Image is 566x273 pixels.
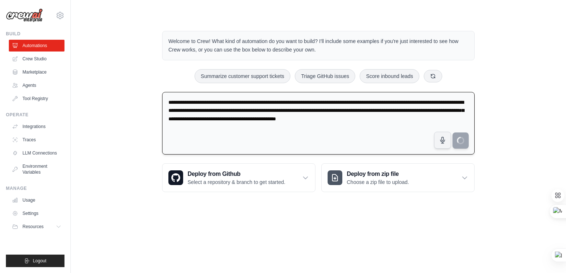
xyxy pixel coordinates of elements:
[9,194,64,206] a: Usage
[6,112,64,118] div: Operate
[9,208,64,219] a: Settings
[9,93,64,104] a: Tool Registry
[188,178,285,186] p: Select a repository & branch to get started.
[347,178,409,186] p: Choose a zip file to upload.
[9,66,64,78] a: Marketplace
[195,69,290,83] button: Summarize customer support tickets
[9,53,64,65] a: Crew Studio
[33,258,46,264] span: Logout
[6,185,64,191] div: Manage
[295,69,355,83] button: Triage GitHub issues
[529,238,566,273] iframe: Chat Widget
[6,8,43,22] img: Logo
[9,134,64,146] a: Traces
[9,40,64,52] a: Automations
[6,255,64,267] button: Logout
[360,69,419,83] button: Score inbound leads
[168,37,468,54] p: Welcome to Crew! What kind of automation do you want to build? I'll include some examples if you'...
[9,79,64,91] a: Agents
[9,221,64,233] button: Resources
[22,224,43,230] span: Resources
[9,160,64,178] a: Environment Variables
[6,31,64,37] div: Build
[347,170,409,178] h3: Deploy from zip file
[9,121,64,132] a: Integrations
[9,147,64,159] a: LLM Connections
[188,170,285,178] h3: Deploy from Github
